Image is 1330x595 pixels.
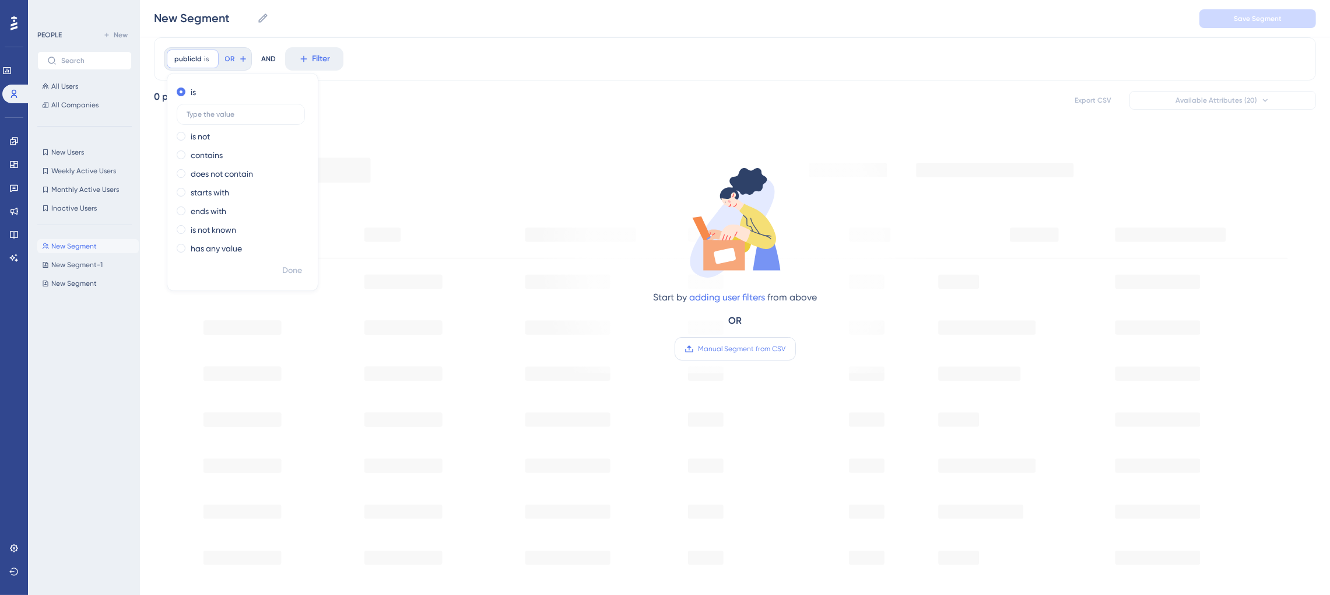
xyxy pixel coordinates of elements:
button: Monthly Active Users [37,183,132,197]
label: has any value [191,242,242,256]
button: Done [276,260,308,281]
label: is not [191,129,210,143]
span: Filter [313,52,331,66]
span: Manual Segment from CSV [699,344,786,353]
span: New [114,30,128,40]
span: Done [282,264,302,278]
span: Monthly Active Users [51,185,119,194]
button: Inactive Users [37,201,132,215]
input: Segment Name [154,10,252,26]
input: Type the value [187,110,295,118]
label: starts with [191,185,229,199]
button: New Segment [37,276,139,290]
span: All Companies [51,100,99,110]
a: adding user filters [689,292,765,303]
button: Export CSV [1064,91,1122,110]
span: Weekly Active Users [51,166,116,176]
div: OR [728,314,742,328]
span: Available Attributes (20) [1175,96,1257,105]
input: Search [61,57,122,65]
label: does not contain [191,167,253,181]
span: Inactive Users [51,204,97,213]
button: All Companies [37,98,132,112]
span: Save Segment [1234,14,1282,23]
span: New Segment-1 [51,260,103,269]
label: is not known [191,223,236,237]
label: ends with [191,204,226,218]
button: New Users [37,145,132,159]
button: Available Attributes (20) [1129,91,1316,110]
button: New Segment-1 [37,258,139,272]
button: Filter [285,47,343,71]
button: OR [223,50,249,68]
span: Export CSV [1075,96,1112,105]
button: Save Segment [1199,9,1316,28]
label: contains [191,148,223,162]
span: All Users [51,82,78,91]
span: New Segment [51,242,97,251]
div: PEOPLE [37,30,62,40]
div: Start by from above [653,290,817,304]
button: All Users [37,79,132,93]
div: AND [261,47,276,71]
button: New [99,28,132,42]
span: New Users [51,148,84,157]
div: 0 people [154,90,192,104]
span: publicId [174,54,202,64]
button: Weekly Active Users [37,164,132,178]
label: is [191,85,196,99]
button: New Segment [37,239,139,253]
span: is [204,54,209,64]
span: OR [225,54,235,64]
span: New Segment [51,279,97,288]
